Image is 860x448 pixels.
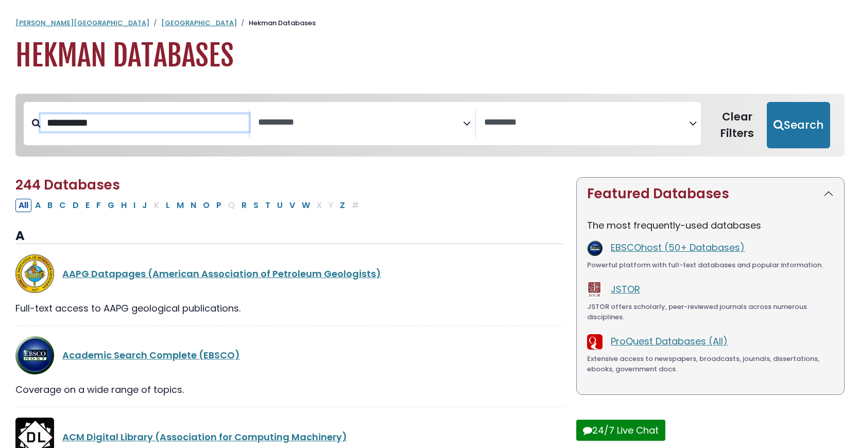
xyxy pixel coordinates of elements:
[258,117,463,128] textarea: Search
[286,199,298,212] button: Filter Results V
[707,102,767,148] button: Clear Filters
[15,301,564,315] div: Full-text access to AAPG geological publications.
[15,94,845,157] nav: Search filters
[15,199,31,212] button: All
[299,199,313,212] button: Filter Results W
[161,18,237,28] a: [GEOGRAPHIC_DATA]
[250,199,262,212] button: Filter Results S
[15,39,845,73] h1: Hekman Databases
[484,117,689,128] textarea: Search
[237,18,316,28] li: Hekman Databases
[174,199,187,212] button: Filter Results M
[200,199,213,212] button: Filter Results O
[587,354,834,374] div: Extensive access to newspapers, broadcasts, journals, dissertations, ebooks, government docs.
[62,267,381,280] a: AAPG Datapages (American Association of Petroleum Geologists)
[262,199,273,212] button: Filter Results T
[337,199,348,212] button: Filter Results Z
[41,114,249,131] input: Search database by title or keyword
[15,383,564,397] div: Coverage on a wide range of topics.
[15,198,363,211] div: Alpha-list to filter by first letter of database name
[611,241,745,254] a: EBSCOhost (50+ Databases)
[15,18,845,28] nav: breadcrumb
[767,102,830,148] button: Submit for Search Results
[274,199,286,212] button: Filter Results U
[62,349,240,361] a: Academic Search Complete (EBSCO)
[163,199,173,212] button: Filter Results L
[587,302,834,322] div: JSTOR offers scholarly, peer-reviewed journals across numerous disciplines.
[56,199,69,212] button: Filter Results C
[587,218,834,232] p: The most frequently-used databases
[70,199,82,212] button: Filter Results D
[139,199,150,212] button: Filter Results J
[577,178,844,210] button: Featured Databases
[105,199,117,212] button: Filter Results G
[587,260,834,270] div: Powerful platform with full-text databases and popular information.
[576,420,665,441] button: 24/7 Live Chat
[82,199,93,212] button: Filter Results E
[118,199,130,212] button: Filter Results H
[238,199,250,212] button: Filter Results R
[32,199,44,212] button: Filter Results A
[44,199,56,212] button: Filter Results B
[15,176,120,194] span: 244 Databases
[62,430,347,443] a: ACM Digital Library (Association for Computing Machinery)
[130,199,139,212] button: Filter Results I
[187,199,199,212] button: Filter Results N
[611,283,640,296] a: JSTOR
[213,199,225,212] button: Filter Results P
[15,229,564,244] h3: A
[15,18,149,28] a: [PERSON_NAME][GEOGRAPHIC_DATA]
[93,199,104,212] button: Filter Results F
[611,335,728,348] a: ProQuest Databases (All)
